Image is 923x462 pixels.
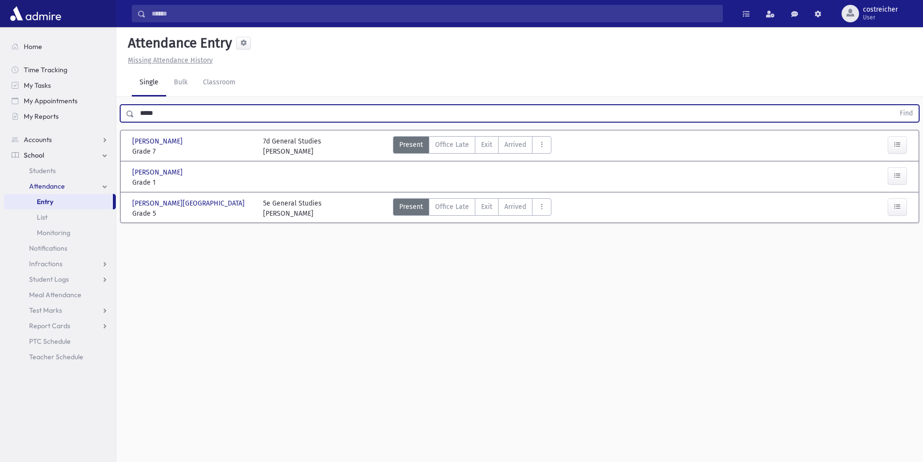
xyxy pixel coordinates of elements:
[37,197,53,206] span: Entry
[4,209,116,225] a: List
[504,202,526,212] span: Arrived
[24,151,44,159] span: School
[132,198,247,208] span: [PERSON_NAME][GEOGRAPHIC_DATA]
[24,81,51,90] span: My Tasks
[124,56,213,64] a: Missing Attendance History
[263,198,322,219] div: 5e General Studies [PERSON_NAME]
[4,334,116,349] a: PTC Schedule
[4,194,113,209] a: Entry
[4,256,116,271] a: Infractions
[132,146,253,157] span: Grade 7
[24,112,59,121] span: My Reports
[863,14,898,21] span: User
[4,303,116,318] a: Test Marks
[4,318,116,334] a: Report Cards
[4,109,116,124] a: My Reports
[124,35,232,51] h5: Attendance Entry
[4,78,116,93] a: My Tasks
[504,140,526,150] span: Arrived
[4,62,116,78] a: Time Tracking
[4,271,116,287] a: Student Logs
[8,4,63,23] img: AdmirePro
[29,352,83,361] span: Teacher Schedule
[4,93,116,109] a: My Appointments
[4,39,116,54] a: Home
[29,259,63,268] span: Infractions
[132,167,185,177] span: [PERSON_NAME]
[29,182,65,191] span: Attendance
[4,147,116,163] a: School
[393,198,551,219] div: AttTypes
[4,163,116,178] a: Students
[4,240,116,256] a: Notifications
[4,132,116,147] a: Accounts
[132,136,185,146] span: [PERSON_NAME]
[481,202,492,212] span: Exit
[393,136,551,157] div: AttTypes
[4,225,116,240] a: Monitoring
[4,178,116,194] a: Attendance
[894,105,919,122] button: Find
[132,208,253,219] span: Grade 5
[481,140,492,150] span: Exit
[399,140,423,150] span: Present
[29,166,56,175] span: Students
[24,96,78,105] span: My Appointments
[24,135,52,144] span: Accounts
[29,290,81,299] span: Meal Attendance
[29,337,71,346] span: PTC Schedule
[263,136,321,157] div: 7d General Studies [PERSON_NAME]
[37,213,47,222] span: List
[29,306,62,315] span: Test Marks
[4,349,116,365] a: Teacher Schedule
[863,6,898,14] span: costreicher
[128,56,213,64] u: Missing Attendance History
[37,228,70,237] span: Monitoring
[146,5,722,22] input: Search
[195,69,243,96] a: Classroom
[29,275,69,284] span: Student Logs
[166,69,195,96] a: Bulk
[132,69,166,96] a: Single
[435,202,469,212] span: Office Late
[29,244,67,253] span: Notifications
[4,287,116,303] a: Meal Attendance
[24,42,42,51] span: Home
[24,65,67,74] span: Time Tracking
[399,202,423,212] span: Present
[29,321,70,330] span: Report Cards
[435,140,469,150] span: Office Late
[132,177,253,188] span: Grade 1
